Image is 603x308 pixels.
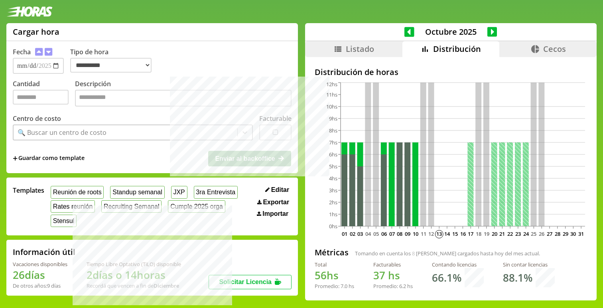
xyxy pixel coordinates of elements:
[329,151,337,158] tspan: 6hs
[329,175,337,182] tspan: 4hs
[357,230,363,237] text: 03
[373,230,379,237] text: 05
[262,210,288,217] span: Importar
[329,127,337,134] tspan: 8hs
[255,198,292,206] button: Exportar
[209,275,292,289] button: Solicitar Licencia
[13,90,69,105] input: Cantidad
[171,186,187,198] button: JXP
[444,230,450,237] text: 14
[476,230,481,237] text: 18
[389,230,394,237] text: 07
[468,230,473,237] text: 17
[13,26,59,37] h1: Cargar hora
[365,230,371,237] text: 04
[110,186,164,198] button: Standup semanal
[101,200,162,213] button: Recruiting Semanal
[555,230,560,237] text: 28
[381,230,387,237] text: 06
[412,250,415,257] span: 8
[6,6,53,17] img: logotipo
[562,230,568,237] text: 29
[51,215,77,227] button: Stensul
[263,186,292,194] button: Editar
[315,67,587,77] h2: Distribución de horas
[13,186,44,195] span: Templates
[373,268,385,282] span: 37
[329,187,337,194] tspan: 3hs
[373,282,413,290] div: Promedio: hs
[373,261,413,268] div: Facturables
[13,47,31,56] label: Fecha
[432,270,461,285] h1: 66.1 %
[315,261,354,268] div: Total
[13,261,67,268] div: Vacaciones disponibles
[414,26,487,37] span: Octubre 2025
[219,278,272,285] span: Solicitar Licencia
[405,230,410,237] text: 09
[349,230,355,237] text: 02
[523,230,529,237] text: 24
[539,230,544,237] text: 26
[154,282,179,289] b: Diciembre
[259,114,292,123] label: Facturable
[578,230,584,237] text: 31
[460,230,465,237] text: 16
[315,282,354,290] div: Promedio: hs
[491,230,497,237] text: 20
[543,43,566,54] span: Cecos
[51,186,104,198] button: Reunión de roots
[271,186,289,193] span: Editar
[13,114,61,123] label: Centro de costo
[13,154,85,163] span: +Guardar como template
[326,91,337,98] tspan: 11hs
[428,230,434,237] text: 12
[75,90,292,107] textarea: To enrich screen reader interactions, please activate Accessibility in Grammarly extension settings
[355,250,540,257] span: Tomando en cuenta los [PERSON_NAME] cargados hasta hoy del mes actual.
[329,115,337,122] tspan: 9hs
[75,79,292,109] label: Descripción
[70,58,152,73] select: Tipo de hora
[420,230,426,237] text: 11
[13,79,75,109] label: Cantidad
[87,268,181,282] h1: 2 días o 14 horas
[329,211,337,218] tspan: 1hs
[342,230,347,237] text: 01
[87,282,181,289] div: Recordá que vencen a fin de
[436,230,442,237] text: 13
[432,261,484,268] div: Contando licencias
[315,268,327,282] span: 56
[433,43,481,54] span: Distribución
[329,199,337,206] tspan: 2hs
[13,282,67,289] div: De otros años: 9 días
[13,247,75,257] h2: Información útil
[13,268,67,282] h1: 26 días
[194,186,238,198] button: 3ra Entrevista
[51,200,95,213] button: Rates reunión
[329,223,337,230] tspan: 0hs
[13,154,18,163] span: +
[413,230,418,237] text: 10
[515,230,521,237] text: 23
[484,230,489,237] text: 19
[70,47,158,74] label: Tipo de hora
[341,282,347,290] span: 7.0
[452,230,458,237] text: 15
[499,230,505,237] text: 21
[531,230,536,237] text: 25
[87,261,181,268] div: Tiempo Libre Optativo (TiLO) disponible
[18,128,106,137] div: 🔍 Buscar un centro de costo
[168,200,225,213] button: Cumple 2025 orga
[326,81,337,88] tspan: 12hs
[315,247,349,258] h2: Métricas
[346,43,374,54] span: Listado
[329,139,337,146] tspan: 7hs
[326,103,337,110] tspan: 10hs
[373,268,413,282] h1: hs
[399,282,406,290] span: 6.2
[570,230,576,237] text: 30
[329,163,337,170] tspan: 5hs
[503,261,555,268] div: Sin contar licencias
[397,230,402,237] text: 08
[263,199,289,206] span: Exportar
